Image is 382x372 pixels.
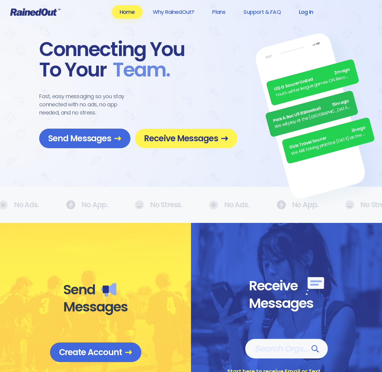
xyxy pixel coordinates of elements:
div: No App. [277,200,309,209]
a: Receive Messages [135,129,237,148]
div: Receive [249,277,324,295]
span: Receive Messages [144,133,228,144]
div: Messages [249,295,324,312]
span: Send Messages [48,133,121,144]
div: No Stress. [135,200,173,209]
span: Search Orgs… [254,343,319,354]
div: Messages [63,299,128,315]
img: No Ads. [66,200,75,209]
div: Connecting You To Your [39,39,237,80]
div: No Ads. [209,200,240,210]
img: No Ads. [209,200,218,210]
div: Fast, easy messaging so you stay connected with no ads, no app needed, and no stress. [39,92,136,117]
a: Home [112,5,142,19]
a: Plans [204,5,233,19]
div: Send [63,281,128,298]
img: No Ads. [135,200,144,209]
a: Log In [291,5,321,19]
div: Girls Travel Soccer [289,124,366,151]
span: 2m ago [334,66,351,77]
div: U12 G Soccer United [273,66,351,93]
img: No Ads. [345,200,354,209]
span: Team . [107,60,170,80]
div: We will play at the [GEOGRAPHIC_DATA]. Wear white, be at the field by 5pm. [274,104,351,130]
a: Create Account [50,342,141,362]
span: 3h ago [351,124,366,134]
div: We ARE having practice [DATE] as the sun is finally out. [290,130,368,157]
img: No Ads. [277,200,286,209]
img: Send messages [101,283,116,297]
span: 15m ago [331,98,349,108]
a: Support & FAQ [236,5,288,19]
div: Park & Rec U9 B Baseball [272,98,350,124]
span: Create Account [59,347,132,358]
img: Receive messages [306,277,324,295]
a: Search Orgs… [245,339,328,358]
a: Why RainedOut? [145,5,202,19]
a: Send Messages [39,129,130,148]
div: Youth winter league games ON. Recommend running shoes/sneakers for players as option for footwear. [275,72,352,99]
div: No App. [66,200,99,209]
